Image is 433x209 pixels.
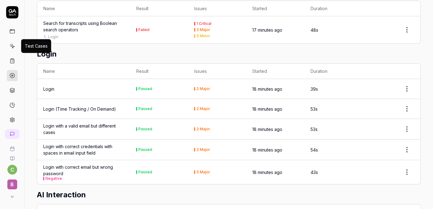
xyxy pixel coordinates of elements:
[43,106,116,112] a: Login (Time Tracking / On Demand)
[252,106,282,112] time: 18 minutes ago
[304,1,362,16] th: Duration
[246,64,304,79] th: Started
[310,86,318,92] time: 39s
[304,64,362,79] th: Duration
[252,86,282,92] time: 18 minutes ago
[43,143,124,156] a: Login with correct credentials with spaces in email input field
[5,129,20,139] a: New conversation
[310,170,318,175] time: 43s
[136,27,149,33] button: Failed
[252,170,282,175] time: 18 minutes ago
[188,1,246,16] th: Issues
[196,107,210,111] div: 2 Major
[37,64,130,79] th: Name
[7,165,17,175] button: c
[196,28,210,32] div: 3 Major
[188,64,246,79] th: Issues
[37,49,421,60] h2: Login
[252,127,282,132] time: 18 minutes ago
[43,86,54,92] a: Login
[37,1,130,16] th: Name
[138,107,152,111] div: Passed
[43,164,124,180] div: Login with correct email but wrong password
[7,179,17,189] span: B
[37,189,421,200] h2: AI Interaction
[252,27,282,33] time: 17 minutes ago
[310,127,317,132] time: 53s
[130,1,188,16] th: Result
[196,170,210,174] div: 5 Major
[138,87,152,91] div: Passed
[48,34,58,40] a: Login
[310,27,318,33] time: 48s
[310,106,317,112] time: 53s
[2,151,22,161] a: Documentation
[45,177,62,180] button: Negative
[196,34,210,38] div: 5 Minor
[138,170,152,174] div: Passed
[196,148,210,152] div: 2 Major
[310,147,318,152] time: 54s
[2,175,22,191] button: B
[25,43,48,49] div: Test Cases
[138,127,152,131] div: Passed
[138,148,152,152] div: Passed
[130,64,188,79] th: Result
[246,1,304,16] th: Started
[196,87,210,91] div: 2 Major
[43,164,124,180] a: Login with correct email but wrong passwordNegative
[2,141,22,151] a: Book a call with us
[196,127,210,131] div: 2 Major
[43,20,124,33] a: Search for transcripts using Boolean search operators
[252,147,282,152] time: 18 minutes ago
[138,28,149,32] div: Failed
[196,22,211,26] div: 1 Critical
[43,123,124,136] a: Login with a valid email but different cases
